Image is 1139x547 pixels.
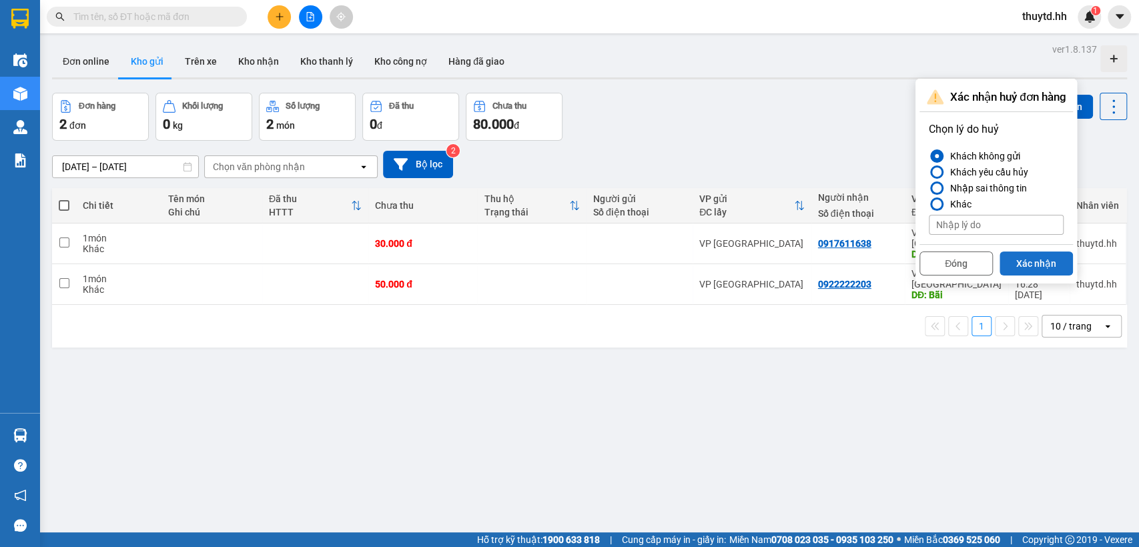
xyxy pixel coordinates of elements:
input: Nhập lý do [929,215,1064,235]
div: VP [GEOGRAPHIC_DATA] [911,268,1002,290]
div: Số điện thoại [818,208,898,219]
div: Số lượng [286,101,320,111]
span: 0 [163,116,170,132]
div: Nhân viên [1076,200,1119,211]
div: Số điện thoại [593,207,686,217]
button: 1 [972,316,992,336]
strong: 1900 633 818 [542,534,600,545]
div: Xác nhận huỷ đơn hàng [919,83,1073,112]
span: | [1010,532,1012,547]
div: Khác [83,284,155,295]
span: 0 [370,116,377,132]
div: Khác [945,196,972,212]
span: 2 [59,116,67,132]
div: thuytd.hh [1076,279,1119,290]
div: 0917611638 [818,238,871,249]
button: aim [330,5,353,29]
div: Tên món [168,193,256,204]
span: message [14,519,27,532]
div: Đơn hàng [79,101,115,111]
span: Hỗ trợ kỹ thuật: [477,532,600,547]
button: Chưa thu80.000đ [466,93,562,141]
span: món [276,120,295,131]
div: VP [GEOGRAPHIC_DATA] [699,238,805,249]
span: copyright [1065,535,1074,544]
div: VP [GEOGRAPHIC_DATA] [911,227,1002,249]
div: Người gửi [593,193,686,204]
span: kg [173,120,183,131]
img: icon-new-feature [1084,11,1096,23]
img: warehouse-icon [13,87,27,101]
span: Miền Nam [729,532,893,547]
button: Khối lượng0kg [155,93,252,141]
div: VP nhận [911,193,991,204]
span: question-circle [14,459,27,472]
button: Đóng [919,251,993,276]
div: DĐ: bigc bduong [911,249,1002,259]
div: 50.000 đ [375,279,470,290]
button: Kho gửi [120,45,174,77]
span: file-add [306,12,315,21]
button: Đơn hàng2đơn [52,93,149,141]
button: Xác nhận [1000,251,1073,276]
svg: open [358,161,369,172]
button: file-add [299,5,322,29]
div: Khách không gửi [945,148,1020,164]
span: | [610,532,612,547]
span: đơn [69,120,86,131]
div: Chọn văn phòng nhận [213,160,305,173]
img: warehouse-icon [13,428,27,442]
img: warehouse-icon [13,53,27,67]
div: Chi tiết [83,200,155,211]
button: caret-down [1108,5,1131,29]
button: Đơn online [52,45,120,77]
th: Toggle SortBy [477,188,586,223]
span: 2 [266,116,274,132]
span: 1 [1093,6,1098,15]
div: Chưa thu [375,200,470,211]
sup: 1 [1091,6,1100,15]
img: warehouse-icon [13,120,27,134]
button: Bộ lọc [383,151,453,178]
div: 1 món [83,233,155,243]
span: Cung cấp máy in - giấy in: [622,532,726,547]
button: Kho công nợ [364,45,438,77]
div: 10 / trang [1050,320,1092,333]
div: Ghi chú [168,207,256,217]
div: Đã thu [389,101,414,111]
img: solution-icon [13,153,27,167]
button: Kho thanh lý [290,45,364,77]
div: ĐC giao [911,207,991,217]
div: Khối lượng [182,101,223,111]
div: 30.000 đ [375,238,470,249]
sup: 2 [446,144,460,157]
img: logo-vxr [11,9,29,29]
div: Khác [83,243,155,254]
div: 0922222203 [818,279,871,290]
button: plus [268,5,291,29]
div: 16:28 [DATE] [1015,279,1063,300]
th: Toggle SortBy [693,188,811,223]
span: đ [377,120,382,131]
button: Số lượng2món [259,93,356,141]
th: Toggle SortBy [262,188,368,223]
div: ver 1.8.137 [1052,42,1097,57]
div: Khách yêu cầu hủy [945,164,1028,180]
div: Tạo kho hàng mới [1100,45,1127,72]
div: 1 món [83,273,155,284]
div: Thu hộ [484,193,568,204]
span: notification [14,489,27,502]
div: Chưa thu [492,101,526,111]
th: Toggle SortBy [905,188,1008,223]
input: Tìm tên, số ĐT hoặc mã đơn [73,9,231,24]
span: Miền Bắc [904,532,1000,547]
span: thuytd.hh [1012,8,1078,25]
div: Người nhận [818,192,898,203]
div: VP gửi [699,193,794,204]
div: ĐC lấy [699,207,794,217]
p: Chọn lý do huỷ [929,121,1064,137]
div: Trạng thái [484,207,568,217]
div: DĐ: Bãi [911,290,1002,300]
span: 80.000 [473,116,514,132]
div: HTTT [269,207,351,217]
